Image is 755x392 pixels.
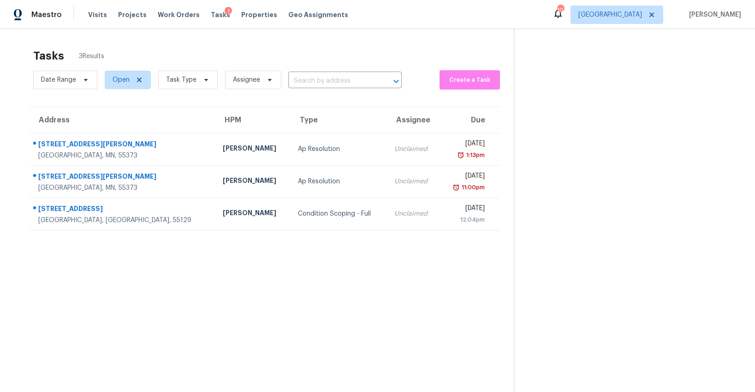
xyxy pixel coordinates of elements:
[241,10,277,19] span: Properties
[557,6,564,15] div: 10
[298,209,380,218] div: Condition Scoping - Full
[118,10,147,19] span: Projects
[79,52,104,61] span: 3 Results
[225,7,232,16] div: 1
[38,216,208,225] div: [GEOGRAPHIC_DATA], [GEOGRAPHIC_DATA], 55129
[223,144,283,155] div: [PERSON_NAME]
[223,176,283,187] div: [PERSON_NAME]
[394,177,432,186] div: Unclaimed
[38,204,208,216] div: [STREET_ADDRESS]
[31,10,62,19] span: Maestro
[33,51,64,60] h2: Tasks
[298,145,380,154] div: Ap Resolution
[447,139,485,151] div: [DATE]
[88,10,107,19] span: Visits
[387,107,440,133] th: Assignee
[38,172,208,183] div: [STREET_ADDRESS][PERSON_NAME]
[457,151,464,160] img: Overdue Alarm Icon
[440,107,499,133] th: Due
[38,139,208,151] div: [STREET_ADDRESS][PERSON_NAME]
[440,70,500,90] button: Create a Task
[447,215,485,224] div: 12:04pm
[38,151,208,160] div: [GEOGRAPHIC_DATA], MN, 55373
[298,177,380,186] div: Ap Resolution
[215,107,291,133] th: HPM
[447,171,485,183] div: [DATE]
[291,107,387,133] th: Type
[223,208,283,220] div: [PERSON_NAME]
[288,10,348,19] span: Geo Assignments
[452,183,460,192] img: Overdue Alarm Icon
[578,10,642,19] span: [GEOGRAPHIC_DATA]
[464,151,485,160] div: 1:13pm
[394,145,432,154] div: Unclaimed
[38,183,208,193] div: [GEOGRAPHIC_DATA], MN, 55373
[30,107,215,133] th: Address
[390,75,403,88] button: Open
[158,10,200,19] span: Work Orders
[113,75,130,84] span: Open
[447,204,485,215] div: [DATE]
[685,10,741,19] span: [PERSON_NAME]
[166,75,196,84] span: Task Type
[394,209,432,218] div: Unclaimed
[41,75,76,84] span: Date Range
[460,183,485,192] div: 11:00pm
[233,75,260,84] span: Assignee
[288,74,376,88] input: Search by address
[444,75,495,85] span: Create a Task
[211,12,230,18] span: Tasks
